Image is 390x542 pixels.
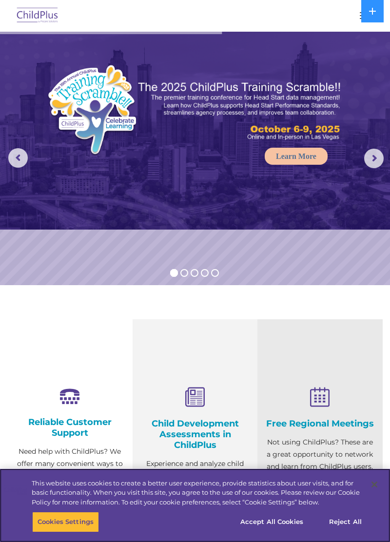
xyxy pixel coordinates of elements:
button: Accept All Cookies [235,512,309,532]
button: Cookies Settings [32,512,99,532]
img: ChildPlus by Procare Solutions [15,4,60,27]
a: Learn More [265,148,328,165]
p: Not using ChildPlus? These are a great opportunity to network and learn from ChildPlus users. Fin... [265,436,375,509]
button: Reject All [315,512,376,532]
h4: Child Development Assessments in ChildPlus [140,418,251,450]
h4: Reliable Customer Support [15,417,125,438]
h4: Free Regional Meetings [265,418,375,429]
div: This website uses cookies to create a better user experience, provide statistics about user visit... [32,479,363,507]
p: Experience and analyze child assessments and Head Start data management in one system with zero c... [140,458,251,531]
button: Close [364,474,385,495]
p: Need help with ChildPlus? We offer many convenient ways to contact our amazing Customer Support r... [15,445,125,531]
